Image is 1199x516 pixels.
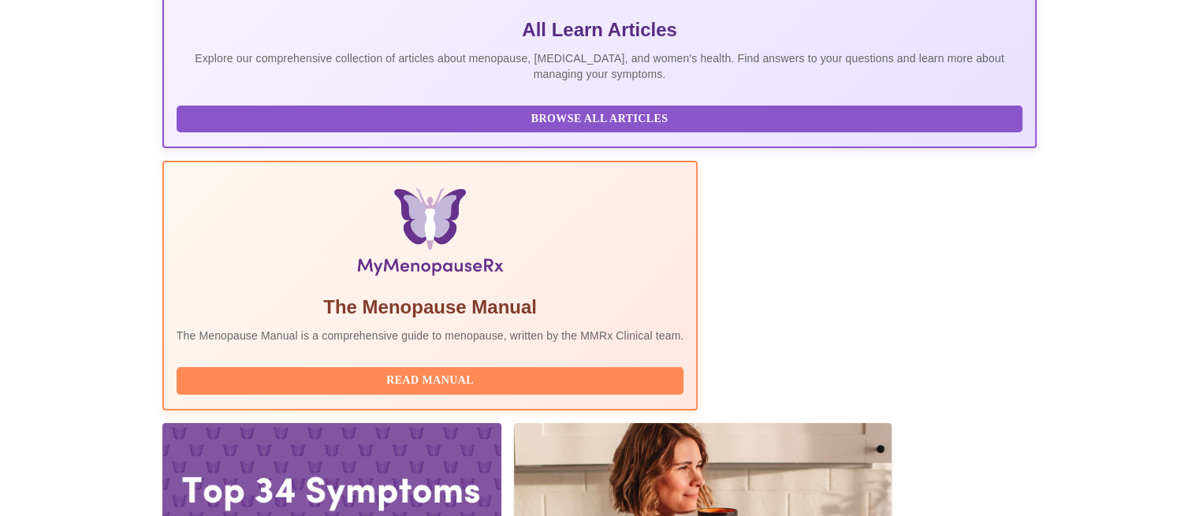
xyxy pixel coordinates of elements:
span: Browse All Articles [192,110,1007,129]
h5: All Learn Articles [177,17,1023,43]
h5: The Menopause Manual [177,295,684,320]
button: Read Manual [177,367,684,395]
p: The Menopause Manual is a comprehensive guide to menopause, written by the MMRx Clinical team. [177,328,684,343]
a: Read Manual [177,373,688,386]
p: Explore our comprehensive collection of articles about menopause, [MEDICAL_DATA], and women's hea... [177,50,1023,82]
button: Browse All Articles [177,106,1023,133]
a: Browse All Articles [177,111,1027,124]
img: Menopause Manual [257,187,603,282]
span: Read Manual [192,371,668,391]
